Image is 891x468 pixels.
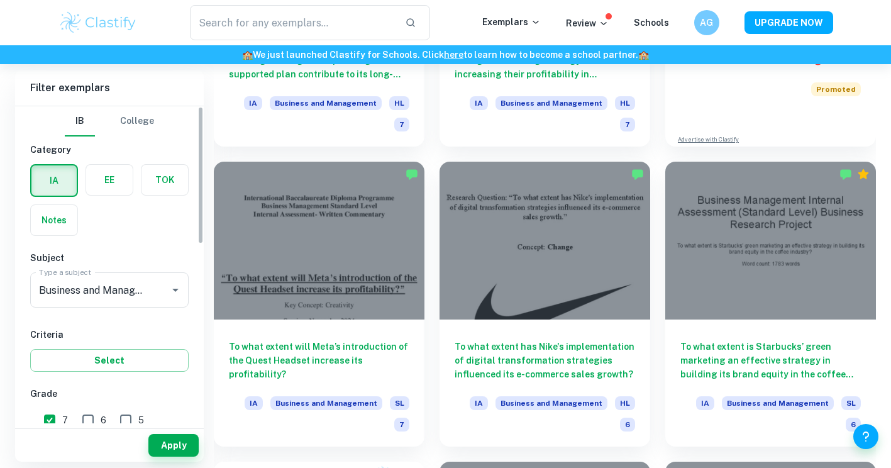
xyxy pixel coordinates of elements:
[495,96,607,110] span: Business and Management
[242,50,253,60] span: 🏫
[841,396,861,410] span: SL
[495,396,607,410] span: Business and Management
[65,106,154,136] div: Filter type choice
[3,48,888,62] h6: We just launched Clastify for Schools. Click to learn how to become a school partner.
[138,413,144,427] span: 5
[470,396,488,410] span: IA
[694,10,719,35] button: AG
[245,396,263,410] span: IA
[634,18,669,28] a: Schools
[389,96,409,110] span: HL
[270,396,382,410] span: Business and Management
[167,281,184,299] button: Open
[39,267,91,277] label: Type a subject
[30,143,189,157] h6: Category
[62,413,68,427] span: 7
[120,106,154,136] button: College
[15,70,204,106] h6: Filter exemplars
[244,96,262,110] span: IA
[270,96,382,110] span: Business and Management
[678,135,739,144] a: Advertise with Clastify
[440,162,650,447] a: To what extent has Nike's implementation of digital transformation strategies influenced its e-co...
[406,168,418,181] img: Marked
[148,434,199,457] button: Apply
[214,162,424,447] a: To what extent will Meta’s introduction of the Quest Headset increase its profitability?IABusines...
[680,340,861,381] h6: To what extent is Starbucks’ green marketing an effective strategy in building its brand equity i...
[853,424,878,449] button: Help and Feedback
[30,349,189,372] button: Select
[846,418,861,432] span: 6
[30,328,189,342] h6: Criteria
[470,96,488,110] span: IA
[857,168,870,181] div: Premium
[482,15,541,29] p: Exemplars
[699,16,714,30] h6: AG
[394,118,409,131] span: 7
[631,168,644,181] img: Marked
[620,118,635,131] span: 7
[615,396,635,410] span: HL
[141,165,188,195] button: TOK
[86,165,133,195] button: EE
[696,396,714,410] span: IA
[65,106,95,136] button: IB
[722,396,834,410] span: Business and Management
[615,96,635,110] span: HL
[190,5,396,40] input: Search for any exemplars...
[229,340,409,381] h6: To what extent will Meta’s introduction of the Quest Headset increase its profitability?
[31,165,77,196] button: IA
[566,16,609,30] p: Review
[665,162,876,447] a: To what extent is Starbucks’ green marketing an effective strategy in building its brand equity i...
[101,413,106,427] span: 6
[30,251,189,265] h6: Subject
[839,168,852,181] img: Marked
[638,50,649,60] span: 🏫
[620,418,635,432] span: 6
[31,205,77,235] button: Notes
[390,396,409,410] span: SL
[744,11,833,34] button: UPGRADE NOW
[455,340,635,381] h6: To what extent has Nike's implementation of digital transformation strategies influenced its e-co...
[58,10,138,35] img: Clastify logo
[30,387,189,401] h6: Grade
[394,418,409,432] span: 7
[444,50,463,60] a: here
[811,82,861,96] span: Promoted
